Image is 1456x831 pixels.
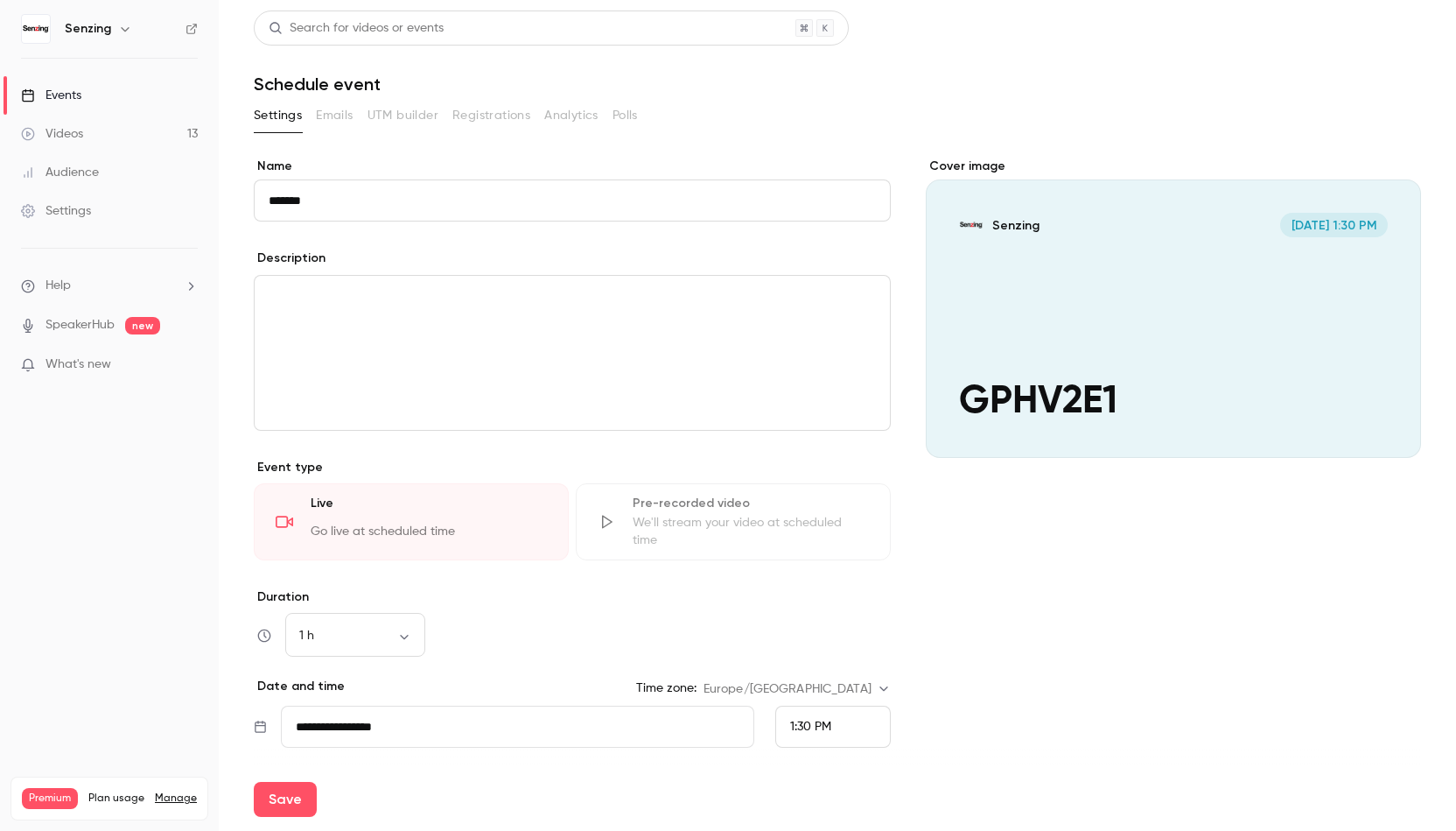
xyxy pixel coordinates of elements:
p: Date and time [254,678,345,695]
span: Premium [22,788,78,809]
h6: Senzing [65,20,111,38]
div: We'll stream your video at scheduled time [633,514,869,549]
label: Name [254,158,891,175]
h1: Schedule event [254,74,1421,95]
label: Time zone: [636,680,696,697]
span: Registrations [452,107,530,125]
div: Events [21,87,81,104]
div: Settings [21,202,91,220]
span: Emails [316,107,353,125]
div: 1 h [285,627,425,644]
div: Search for videos or events [269,19,444,38]
span: Help [45,277,71,295]
span: Analytics [544,107,598,125]
img: Senzing [22,15,50,43]
span: 1:30 PM [790,721,831,733]
div: editor [255,276,890,430]
button: Save [254,782,317,817]
label: Duration [254,588,891,606]
li: help-dropdown-opener [21,277,198,295]
div: Europe/[GEOGRAPHIC_DATA] [703,680,891,698]
p: Event type [254,459,891,476]
div: Videos [21,125,83,143]
div: LiveGo live at scheduled time [254,483,569,560]
span: UTM builder [367,107,438,125]
label: Description [254,250,325,267]
div: Live [311,495,547,521]
span: Plan usage [88,792,144,806]
section: description [254,275,891,431]
div: Go live at scheduled time [311,523,547,549]
span: Polls [612,107,638,125]
label: Cover image [926,158,1421,175]
span: new [125,317,160,335]
div: Pre-recorded video [633,495,869,512]
div: From [775,706,891,748]
a: Manage [155,792,197,806]
iframe: Noticeable Trigger [177,357,198,373]
span: What's new [45,356,111,374]
a: SpeakerHub [45,316,115,335]
div: Audience [21,164,99,181]
section: Cover image [926,158,1421,458]
button: Settings [254,102,302,130]
div: Pre-recorded videoWe'll stream your video at scheduled time [576,483,891,560]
